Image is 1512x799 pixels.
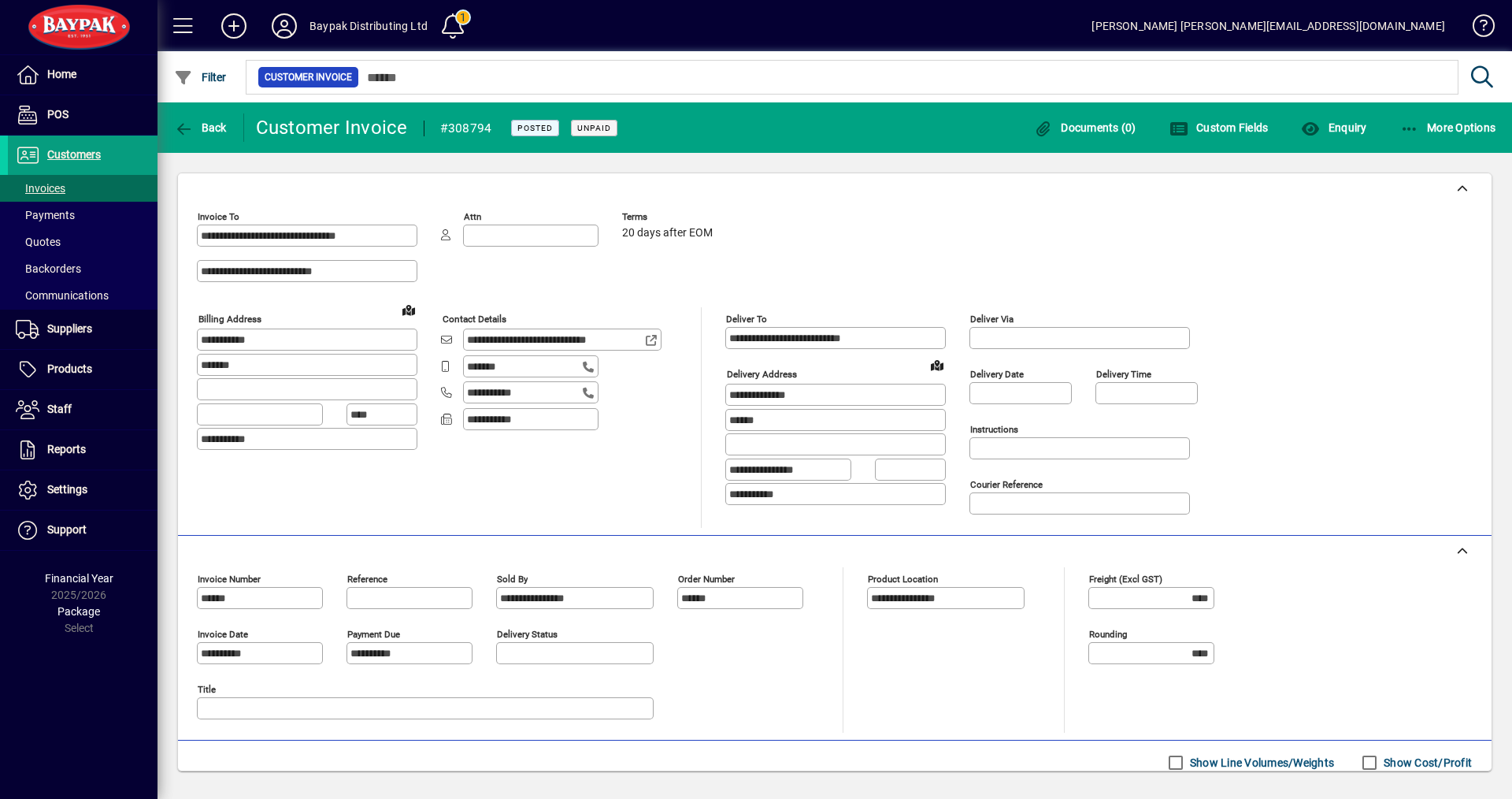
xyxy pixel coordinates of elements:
[8,430,157,470] a: Reports
[396,297,421,322] a: View on map
[1187,755,1334,771] label: Show Line Volumes/Weights
[577,123,611,133] span: Unpaid
[622,227,713,240] span: 20 days after EOM
[256,115,408,140] div: Customer Invoice
[47,403,72,415] span: Staff
[170,113,231,142] button: Back
[347,629,400,640] mat-label: Payment due
[8,255,157,282] a: Backorders
[198,574,261,585] mat-label: Invoice number
[157,113,244,142] app-page-header-button: Back
[209,12,259,40] button: Add
[1400,121,1496,134] span: More Options
[497,629,558,640] mat-label: Delivery status
[8,350,157,389] a: Products
[970,369,1024,380] mat-label: Delivery date
[47,108,69,121] span: POS
[198,684,216,695] mat-label: Title
[347,574,387,585] mat-label: Reference
[265,69,352,85] span: Customer Invoice
[198,211,239,222] mat-label: Invoice To
[517,123,553,133] span: Posted
[16,209,75,221] span: Payments
[198,629,248,640] mat-label: Invoice date
[47,148,101,161] span: Customers
[970,479,1043,490] mat-label: Courier Reference
[259,12,309,40] button: Profile
[174,71,227,84] span: Filter
[868,574,938,585] mat-label: Product location
[8,95,157,135] a: POS
[1089,574,1162,585] mat-label: Freight (excl GST)
[47,68,76,80] span: Home
[8,175,157,202] a: Invoices
[622,212,717,222] span: Terms
[1030,113,1140,142] button: Documents (0)
[1297,113,1370,142] button: Enquiry
[8,470,157,510] a: Settings
[464,211,481,222] mat-label: Attn
[1091,13,1445,39] div: [PERSON_NAME] [PERSON_NAME][EMAIL_ADDRESS][DOMAIN_NAME]
[8,55,157,95] a: Home
[1396,113,1500,142] button: More Options
[8,310,157,349] a: Suppliers
[970,424,1018,435] mat-label: Instructions
[47,483,87,496] span: Settings
[925,352,950,377] a: View on map
[16,236,61,248] span: Quotes
[1165,113,1273,142] button: Custom Fields
[497,574,528,585] mat-label: Sold by
[47,523,87,536] span: Support
[8,390,157,429] a: Staff
[1301,121,1366,134] span: Enquiry
[1461,3,1492,54] a: Knowledge Base
[8,202,157,229] a: Payments
[8,229,157,255] a: Quotes
[16,262,81,275] span: Backorders
[1089,629,1127,640] mat-label: Rounding
[1169,121,1269,134] span: Custom Fields
[440,116,492,141] div: #308794
[47,362,92,375] span: Products
[170,63,231,91] button: Filter
[47,322,92,335] span: Suppliers
[8,282,157,309] a: Communications
[174,121,227,134] span: Back
[47,443,86,455] span: Reports
[726,314,767,325] mat-label: Deliver To
[1380,755,1472,771] label: Show Cost/Profit
[16,289,109,302] span: Communications
[678,574,735,585] mat-label: Order number
[1034,121,1136,134] span: Documents (0)
[1096,369,1151,380] mat-label: Delivery time
[8,511,157,550] a: Support
[16,182,65,195] span: Invoices
[45,572,113,585] span: Financial Year
[309,13,428,39] div: Baypak Distributing Ltd
[57,605,100,618] span: Package
[970,314,1014,325] mat-label: Deliver via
